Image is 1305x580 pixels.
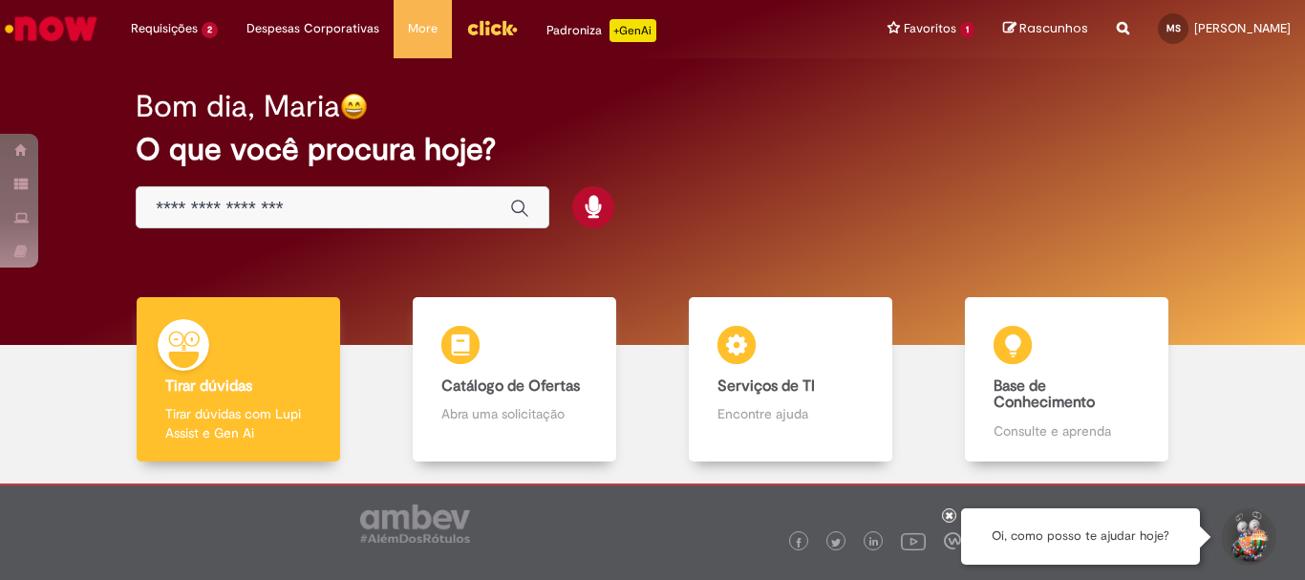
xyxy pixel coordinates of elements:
span: [PERSON_NAME] [1194,20,1291,36]
span: Favoritos [904,19,956,38]
h2: O que você procura hoje? [136,133,1169,166]
img: logo_footer_youtube.png [901,528,926,553]
span: More [408,19,438,38]
p: Consulte e aprenda [994,421,1139,440]
div: Padroniza [546,19,656,42]
h2: Bom dia, Maria [136,90,340,123]
span: 2 [202,22,218,38]
p: +GenAi [610,19,656,42]
b: Tirar dúvidas [165,376,252,396]
img: ServiceNow [2,10,100,48]
b: Base de Conhecimento [994,376,1095,413]
img: logo_footer_workplace.png [944,532,961,549]
a: Tirar dúvidas Tirar dúvidas com Lupi Assist e Gen Ai [100,297,376,462]
a: Serviços de TI Encontre ajuda [652,297,929,462]
b: Catálogo de Ofertas [441,376,580,396]
img: logo_footer_twitter.png [831,538,841,548]
a: Base de Conhecimento Consulte e aprenda [929,297,1205,462]
span: Despesas Corporativas [246,19,379,38]
span: MS [1166,22,1181,34]
img: happy-face.png [340,93,368,120]
a: Rascunhos [1003,20,1088,38]
span: Requisições [131,19,198,38]
img: logo_footer_ambev_rotulo_gray.png [360,505,470,543]
b: Serviços de TI [717,376,815,396]
img: logo_footer_facebook.png [794,538,803,548]
p: Encontre ajuda [717,404,863,423]
button: Iniciar Conversa de Suporte [1219,508,1276,566]
div: Oi, como posso te ajudar hoje? [961,508,1200,565]
span: Rascunhos [1019,19,1088,37]
img: click_logo_yellow_360x200.png [466,13,518,42]
span: 1 [960,22,974,38]
p: Abra uma solicitação [441,404,587,423]
a: Catálogo de Ofertas Abra uma solicitação [376,297,652,462]
p: Tirar dúvidas com Lupi Assist e Gen Ai [165,404,310,442]
img: logo_footer_linkedin.png [869,537,879,548]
